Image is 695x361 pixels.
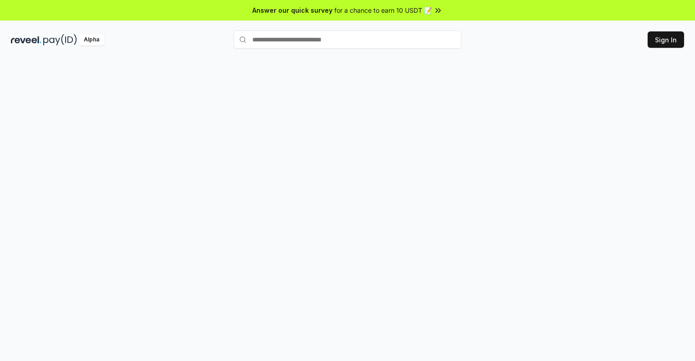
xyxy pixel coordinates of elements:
[79,34,104,46] div: Alpha
[11,34,41,46] img: reveel_dark
[252,5,332,15] span: Answer our quick survey
[334,5,432,15] span: for a chance to earn 10 USDT 📝
[43,34,77,46] img: pay_id
[648,31,684,48] button: Sign In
